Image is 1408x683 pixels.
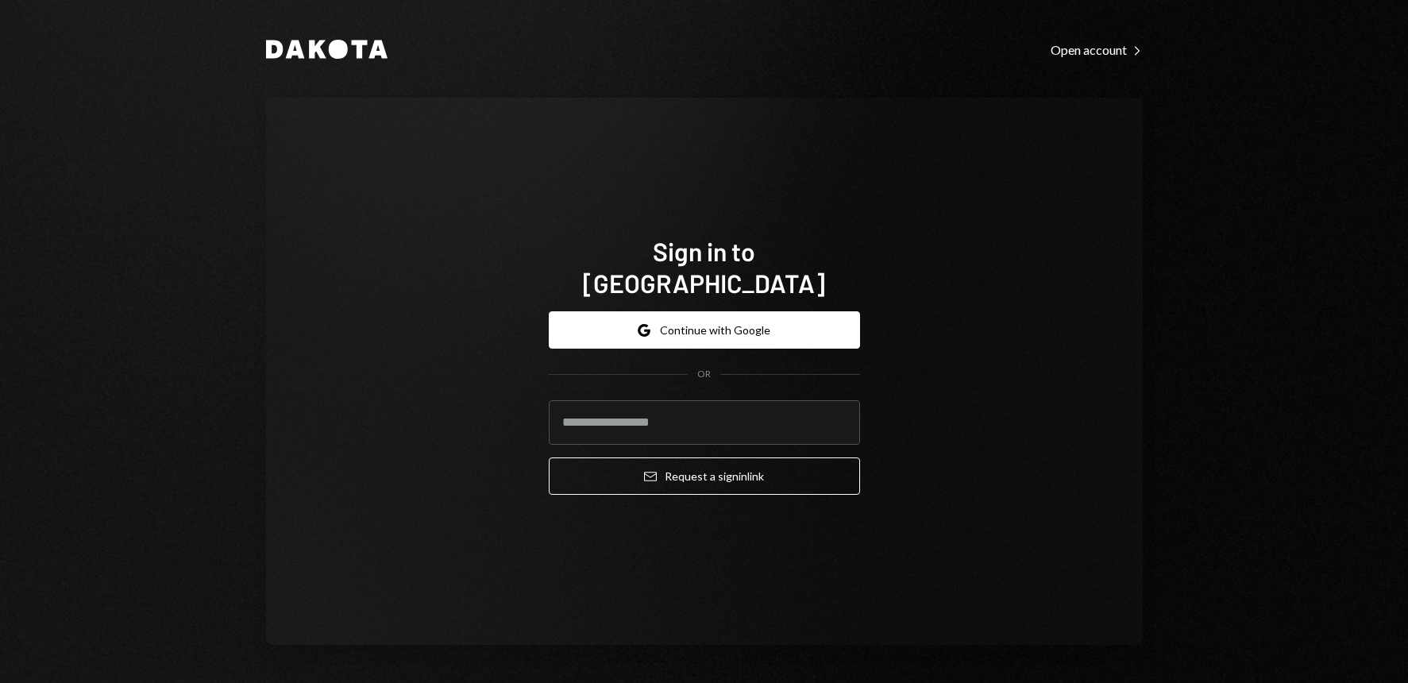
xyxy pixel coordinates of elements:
div: OR [697,368,711,381]
a: Open account [1051,41,1143,58]
div: Open account [1051,42,1143,58]
button: Request a signinlink [549,457,860,495]
h1: Sign in to [GEOGRAPHIC_DATA] [549,235,860,299]
button: Continue with Google [549,311,860,349]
